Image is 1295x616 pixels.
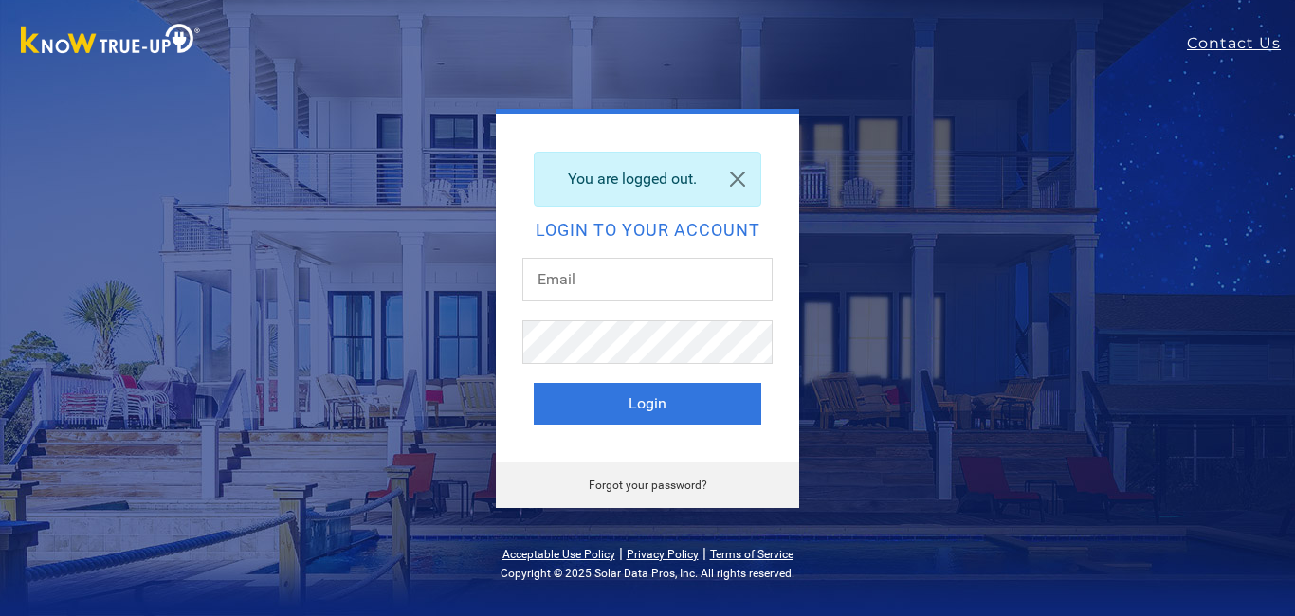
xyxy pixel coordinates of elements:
[589,479,707,492] a: Forgot your password?
[1187,32,1295,55] a: Contact Us
[710,548,793,561] a: Terms of Service
[522,258,773,301] input: Email
[702,544,706,562] span: |
[715,153,760,206] a: Close
[534,152,761,207] div: You are logged out.
[619,544,623,562] span: |
[534,222,761,239] h2: Login to your account
[627,548,699,561] a: Privacy Policy
[534,383,761,425] button: Login
[502,548,615,561] a: Acceptable Use Policy
[11,20,210,63] img: Know True-Up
